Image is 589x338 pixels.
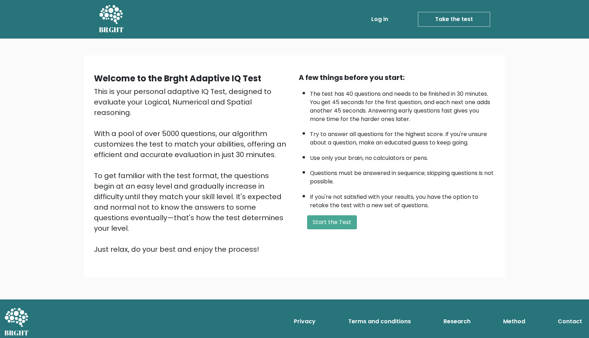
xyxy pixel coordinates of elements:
div: A few things before you start: [299,72,495,83]
div: This is your personal adaptive IQ Test, designed to evaluate your Logical, Numerical and Spatial ... [94,86,290,255]
a: Research [441,315,473,329]
a: Terms and conditions [345,315,414,329]
b: Welcome to the Brght Adaptive IQ Test [94,73,261,84]
a: BRGHT [99,3,124,36]
a: Contact [555,315,585,329]
li: The test has 40 questions and needs to be finished in 30 minutes. You get 45 seconds for the firs... [310,86,495,123]
a: Log in [368,12,391,26]
a: Method [500,315,528,329]
button: Start the Test [307,215,357,229]
a: Take the test [418,12,490,27]
li: Use only your brain, no calculators or pens. [310,150,495,162]
li: If you're not satisfied with your results, you have the option to retake the test with a new set ... [310,189,495,210]
a: Privacy [291,315,318,329]
li: Questions must be answered in sequence; skipping questions is not possible. [310,165,495,186]
h5: BRGHT [99,26,124,34]
li: Try to answer all questions for the highest score. If you're unsure about a question, make an edu... [310,127,495,147]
